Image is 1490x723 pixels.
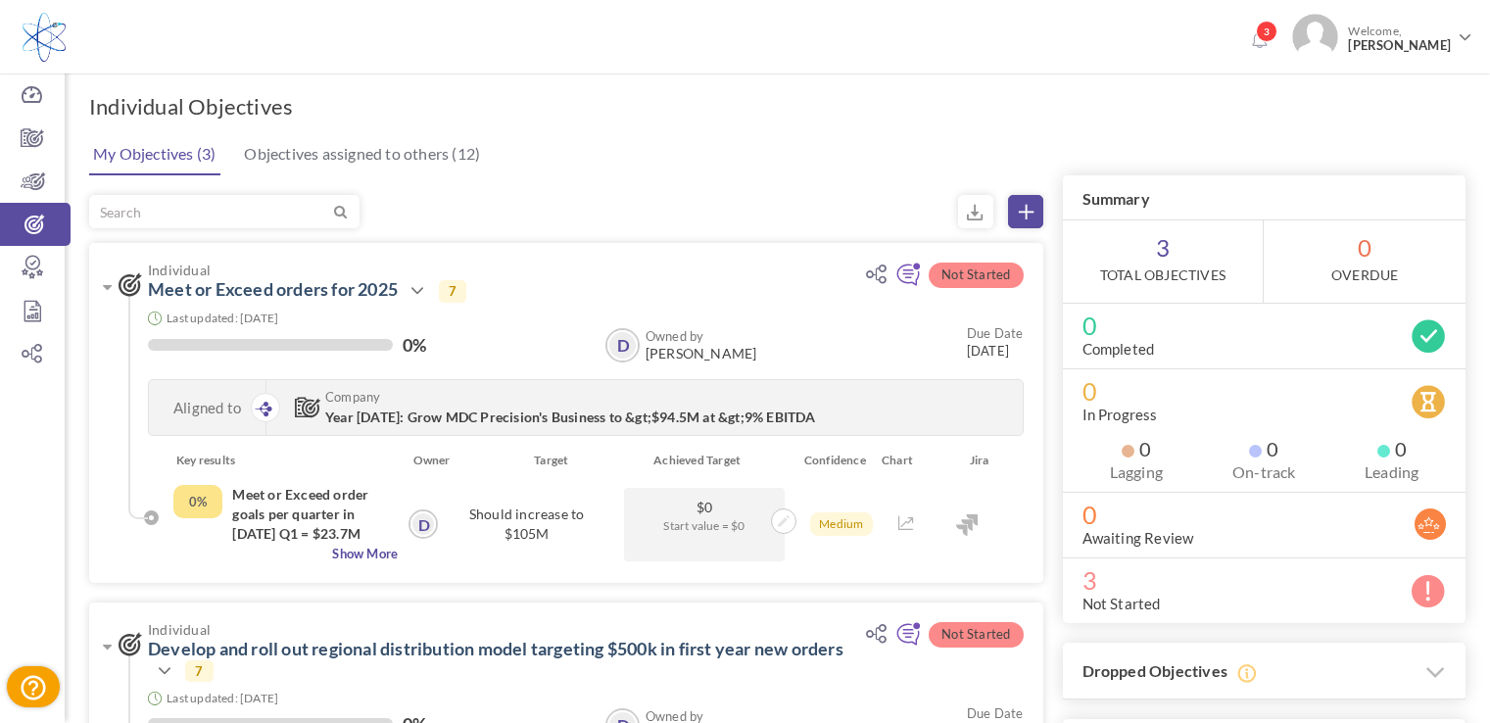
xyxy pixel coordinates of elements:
[765,510,791,528] a: Update achivements
[634,516,774,535] span: Start value = $0
[967,325,1024,341] small: Due Date
[173,485,222,518] div: Completed Percentage
[148,263,857,277] span: Individual
[1082,570,1447,590] span: 3
[325,390,856,404] span: Company
[1082,381,1447,401] span: 0
[1082,594,1161,613] label: Not Started
[1082,315,1447,335] span: 0
[1377,439,1407,458] span: 0
[895,271,921,289] a: Add continuous feedback
[167,691,278,705] small: Last updated: [DATE]
[1243,25,1274,57] a: Notifications
[1264,220,1466,303] span: 0
[929,263,1023,288] span: Not Started
[872,451,937,470] div: Chart
[967,324,1024,360] small: [DATE]
[90,196,330,227] input: Search
[646,346,757,361] span: [PERSON_NAME]
[148,638,843,659] a: Develop and roll out regional distribution model targeting $500k in first year new orders
[1100,265,1226,285] label: Total Objectives
[1348,38,1451,53] span: [PERSON_NAME]
[173,544,398,563] span: Show More
[1338,14,1456,63] span: Welcome,
[929,622,1023,648] span: Not Started
[148,278,398,300] a: Meet or Exceed orders for 2025
[167,311,278,325] small: Last updated: [DATE]
[1008,195,1043,228] a: Create Objective
[232,485,383,544] h4: Meet or Exceed order goals per quarter in [DATE] Q1 = $23.7M Q2= $24.6M Q3= $26.3M Q4= $29.9M Tot...
[895,631,921,649] a: Add continuous feedback
[325,409,816,425] span: Year [DATE]: Grow MDC Precision's Business to &gt;$94.5M at &gt;9% EBITDA
[149,380,266,435] div: Aligned to
[402,451,459,470] div: Owner
[967,705,1024,721] small: Due Date
[607,330,638,361] a: D
[1337,462,1445,482] label: Leading
[88,134,220,175] a: My Objectives (3)
[1331,265,1398,285] label: OverDue
[1256,21,1277,42] span: 3
[410,511,436,537] a: D
[937,451,1020,470] div: Jira
[441,485,612,563] div: Should increase to $105M
[646,328,704,344] b: Owned by
[1122,439,1151,458] span: 0
[634,498,774,516] span: $0
[1082,339,1155,359] label: Completed
[624,451,790,470] div: Achieved Target
[790,451,872,470] div: Confidence
[1082,462,1190,482] label: Lagging
[1082,528,1194,548] label: Awaiting Review
[810,512,873,536] span: Medium
[439,280,466,302] span: 7
[1063,643,1466,700] h3: Dropped Objectives
[958,195,993,228] small: Export
[403,335,426,355] label: 0%
[1063,220,1264,303] span: 3
[1292,14,1338,60] img: Photo
[1063,175,1466,220] h3: Summary
[956,514,978,536] img: Jira Integration
[1082,405,1158,424] label: In Progress
[459,451,625,470] div: Target
[1210,462,1318,482] label: On-track
[1284,6,1480,64] a: Photo Welcome,[PERSON_NAME]
[23,13,66,62] img: Logo
[89,93,293,120] h1: Individual Objectives
[148,622,857,637] span: Individual
[162,451,402,470] div: Key results
[185,660,213,682] span: 7
[1249,439,1278,458] span: 0
[1082,505,1447,524] span: 0
[239,134,485,173] a: Objectives assigned to others (12)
